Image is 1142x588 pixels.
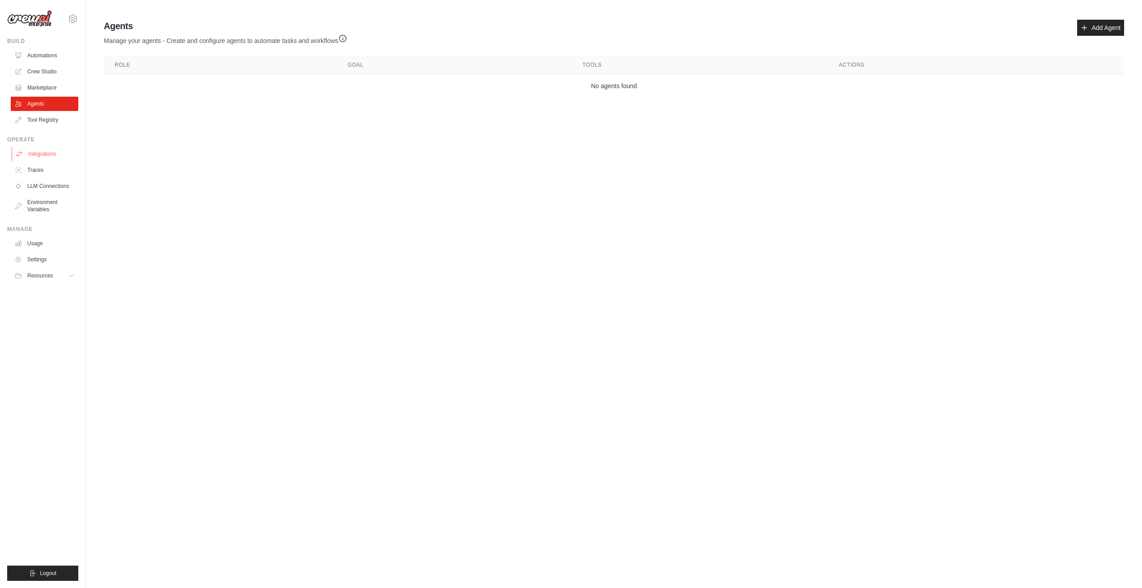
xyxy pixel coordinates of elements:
div: Build [7,38,78,45]
button: Resources [11,268,78,283]
div: Operate [7,136,78,143]
a: Automations [11,48,78,63]
th: Goal [337,56,572,74]
th: Role [104,56,337,74]
a: Agents [11,97,78,111]
th: Actions [828,56,1124,74]
a: LLM Connections [11,179,78,193]
span: Resources [27,272,53,279]
a: Environment Variables [11,195,78,217]
a: Add Agent [1077,20,1124,36]
h2: Agents [104,20,347,32]
p: Manage your agents - Create and configure agents to automate tasks and workflows [104,32,347,45]
a: Marketplace [11,81,78,95]
span: Logout [40,570,56,577]
a: Settings [11,252,78,267]
a: Crew Studio [11,64,78,79]
a: Usage [11,236,78,251]
td: No agents found [104,74,1124,98]
div: Manage [7,226,78,233]
a: Integrations [12,147,79,161]
th: Tools [571,56,828,74]
button: Logout [7,566,78,581]
img: Logo [7,10,52,27]
a: Traces [11,163,78,177]
a: Tool Registry [11,113,78,127]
